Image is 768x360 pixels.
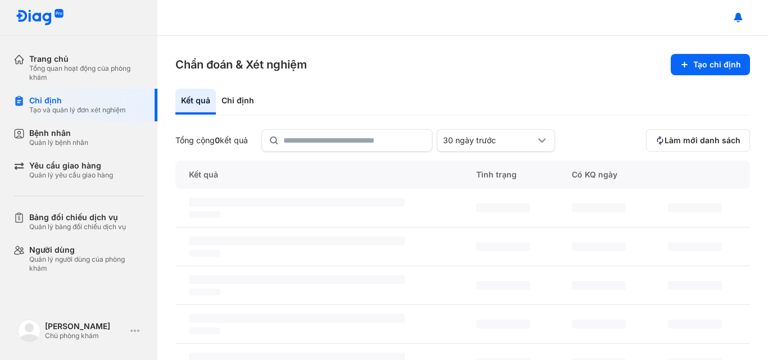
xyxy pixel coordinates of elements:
span: ‌ [572,281,626,290]
span: ‌ [189,211,220,218]
button: Làm mới danh sách [646,129,750,152]
span: ‌ [189,250,220,257]
span: ‌ [189,314,405,323]
div: Yêu cầu giao hàng [29,161,113,171]
span: ‌ [476,203,530,212]
div: Có KQ ngày [558,161,654,189]
div: Kết quả [175,89,216,115]
div: Tình trạng [463,161,558,189]
div: [PERSON_NAME] [45,321,126,331]
div: Chỉ định [29,95,126,106]
span: ‌ [476,281,530,290]
button: Tạo chỉ định [671,54,750,75]
span: ‌ [476,320,530,329]
div: Trang chủ [29,54,144,64]
img: logo [18,320,40,342]
h3: Chẩn đoán & Xét nghiệm [175,57,307,72]
span: ‌ [668,281,722,290]
div: 30 ngày trước [443,135,535,145]
span: ‌ [668,203,722,212]
img: logo [16,9,64,26]
div: Quản lý bệnh nhân [29,138,88,147]
span: Làm mới danh sách [665,135,740,145]
span: ‌ [668,320,722,329]
div: Chỉ định [216,89,260,115]
div: Người dùng [29,245,144,255]
div: Bảng đối chiếu dịch vụ [29,212,126,222]
span: 0 [215,135,220,145]
span: ‌ [668,242,722,251]
div: Quản lý yêu cầu giao hàng [29,171,113,180]
span: ‌ [189,289,220,295]
span: ‌ [572,320,626,329]
div: Chủ phòng khám [45,331,126,340]
div: Quản lý người dùng của phòng khám [29,255,144,273]
div: Tổng quan hoạt động của phòng khám [29,64,144,82]
div: Quản lý bảng đối chiếu dịch vụ [29,222,126,231]
span: ‌ [476,242,530,251]
span: ‌ [572,242,626,251]
div: Bệnh nhân [29,128,88,138]
div: Tạo và quản lý đơn xét nghiệm [29,106,126,115]
span: ‌ [189,275,405,284]
span: ‌ [189,198,405,207]
div: Kết quả [175,161,463,189]
div: Tổng cộng kết quả [175,135,248,145]
span: ‌ [189,327,220,334]
span: ‌ [189,236,405,245]
span: ‌ [572,203,626,212]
